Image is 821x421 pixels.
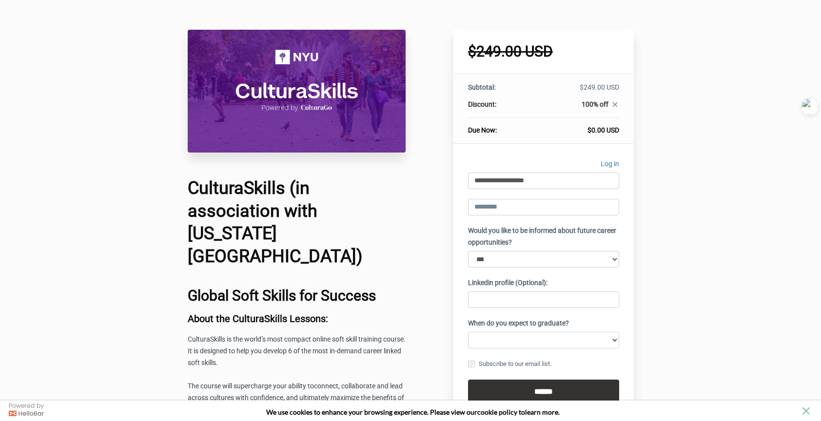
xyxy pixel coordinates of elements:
[188,382,404,413] span: connect, collaborate and lead across cultures with confidence, and ultimately maximize the benefi...
[479,360,551,367] font: Subscribe to our email list.
[468,99,531,118] th: Discount:
[188,382,314,390] span: The course will supercharge your ability to
[188,335,406,366] span: CulturaSkills is the world’s most compact online soft skill training course. It is designed to he...
[601,158,619,172] a: Log in
[468,83,495,91] span: Subtotal:
[468,44,619,59] h1: $249.00 USD
[525,408,560,416] span: learn more.
[266,408,477,416] span: We use cookies to enhance your browsing experience. Please view our
[519,408,525,416] strong: to
[580,83,619,91] font: $249.00 USD
[468,318,569,329] label: When do you expect to graduate?
[468,225,619,249] label: Would you like to be informed about future career opportunities?
[188,287,376,304] b: Global Soft Skills for Success
[188,177,406,268] h1: CulturaSkills (in association with [US_STATE][GEOGRAPHIC_DATA])
[468,118,531,135] th: Due Now:
[611,100,619,109] i: close
[582,100,608,108] span: 100% off
[477,408,517,416] a: cookie policy
[608,100,619,111] a: close
[587,126,619,134] span: $0.00 USD
[468,277,547,289] label: Linkedin profile (Optional):
[468,361,475,367] input: Subscribe to our email list.
[800,405,812,417] button: close
[188,30,406,153] img: 31710be-8b5f-527-66b4-0ce37cce11c4_CulturaSkills_NYU_Course_Header_Image.png
[188,313,406,324] h3: About the CulturaSkills Lessons:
